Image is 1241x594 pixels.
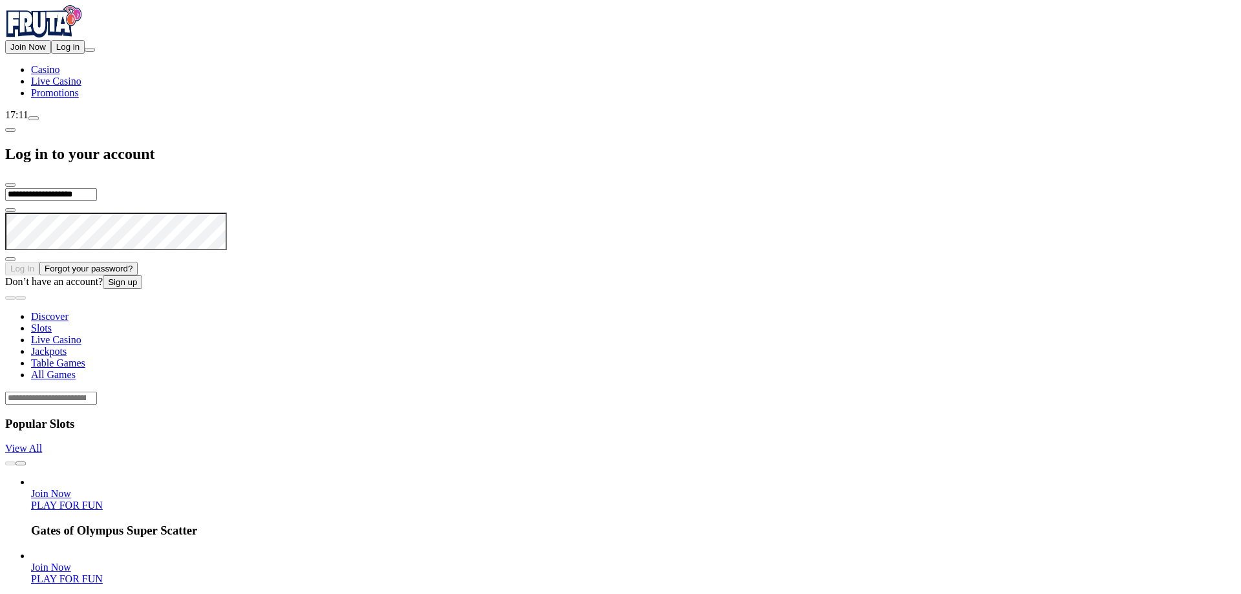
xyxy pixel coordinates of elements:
button: Log in [51,40,85,54]
div: Don’t have an account? [5,275,1236,289]
a: Jackpots [31,346,67,357]
nav: Main menu [5,64,1236,99]
button: eye icon [5,208,16,212]
a: Table Games [31,357,85,368]
span: Join Now [31,488,71,499]
span: 17:11 [5,109,28,120]
button: live-chat [28,116,39,120]
h3: Gates of Olympus Super Scatter [31,524,1236,538]
button: close [5,183,16,187]
button: next slide [16,461,26,465]
span: Log in [56,42,80,52]
button: Log In [5,262,39,275]
a: Fruta [5,28,83,39]
button: chevron-left icon [5,128,16,132]
a: View All [5,443,42,454]
article: Gates of Olympus Super Scatter [31,476,1236,538]
a: Gates of Olympus Super Scatter [31,488,71,499]
span: Join Now [31,562,71,573]
header: Lobby [5,289,1236,405]
nav: Lobby [5,289,1236,381]
span: Sign up [108,277,137,287]
img: Fruta [5,5,83,37]
button: Forgot your password? [39,262,138,275]
h2: Log in to your account [5,145,1236,163]
a: Rad Maxx [31,573,103,584]
a: Casino [31,64,59,75]
span: Join Now [10,42,46,52]
button: prev slide [5,461,16,465]
input: Search [5,392,97,405]
button: eye icon [5,257,16,261]
a: Gates of Olympus Super Scatter [31,500,103,511]
button: prev slide [5,296,16,300]
a: All Games [31,369,76,380]
button: menu [85,48,95,52]
a: Rad Maxx [31,562,71,573]
a: Live Casino [31,76,81,87]
a: Discover [31,311,69,322]
a: Promotions [31,87,79,98]
button: Join Now [5,40,51,54]
button: Sign up [103,275,142,289]
a: Slots [31,323,52,334]
button: next slide [16,296,26,300]
span: Log In [10,264,34,273]
h3: Popular Slots [5,417,1236,431]
a: Live Casino [31,334,81,345]
nav: Primary [5,5,1236,99]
